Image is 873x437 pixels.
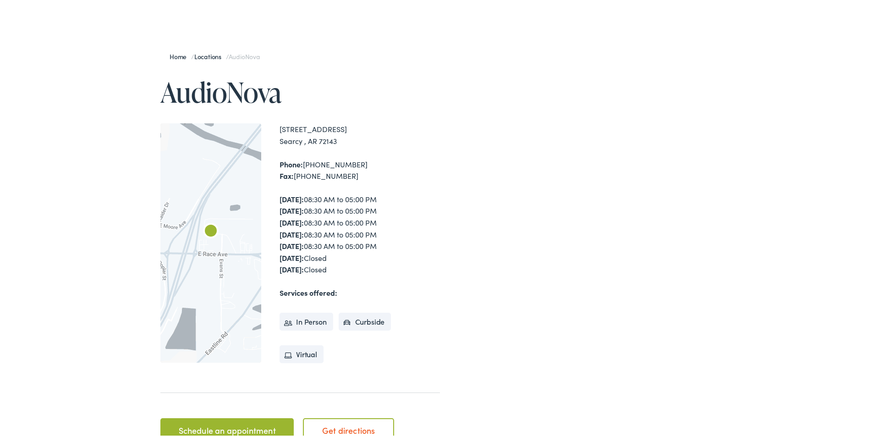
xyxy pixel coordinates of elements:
li: Virtual [280,343,324,362]
strong: [DATE]: [280,204,304,214]
strong: Services offered: [280,286,337,296]
h1: AudioNova [160,75,440,105]
a: Locations [194,50,226,59]
strong: [DATE]: [280,227,304,238]
strong: [DATE]: [280,239,304,249]
strong: [DATE]: [280,216,304,226]
li: In Person [280,311,333,329]
div: 08:30 AM to 05:00 PM 08:30 AM to 05:00 PM 08:30 AM to 05:00 PM 08:30 AM to 05:00 PM 08:30 AM to 0... [280,192,440,274]
strong: [DATE]: [280,251,304,261]
a: Home [170,50,191,59]
strong: [DATE]: [280,262,304,272]
div: [PHONE_NUMBER] [PHONE_NUMBER] [280,157,440,180]
div: [STREET_ADDRESS] Searcy , AR 72143 [280,122,440,145]
li: Curbside [339,311,391,329]
strong: Fax: [280,169,294,179]
strong: Phone: [280,157,303,167]
strong: [DATE]: [280,192,304,202]
span: AudioNova [229,50,260,59]
span: / / [170,50,260,59]
div: AudioNova [200,219,222,241]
